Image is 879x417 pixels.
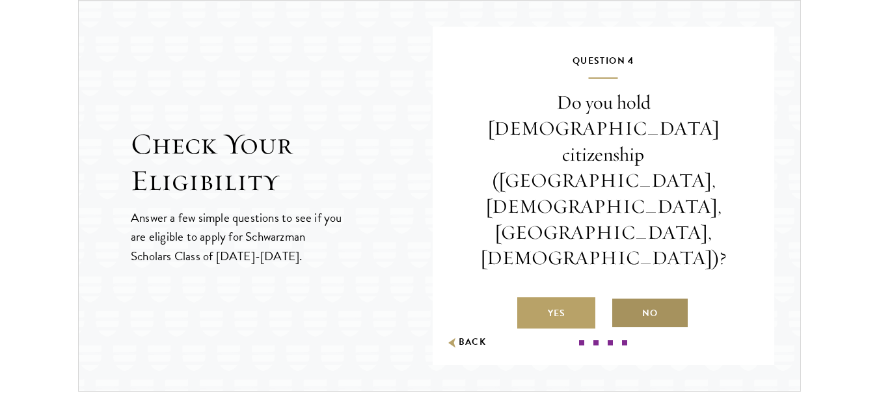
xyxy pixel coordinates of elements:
[446,336,487,349] button: Back
[472,90,736,271] p: Do you hold [DEMOGRAPHIC_DATA] citizenship ([GEOGRAPHIC_DATA], [DEMOGRAPHIC_DATA], [GEOGRAPHIC_DA...
[131,208,344,265] p: Answer a few simple questions to see if you are eligible to apply for Schwarzman Scholars Class o...
[131,126,433,199] h2: Check Your Eligibility
[472,53,736,79] h5: Question 4
[517,297,595,329] label: Yes
[611,297,689,329] label: No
